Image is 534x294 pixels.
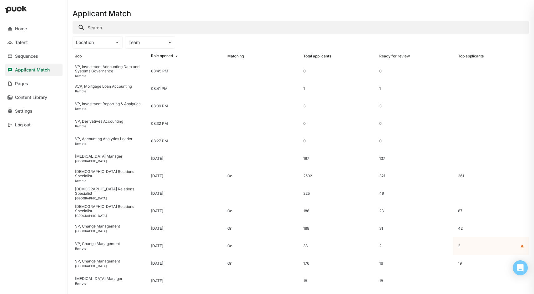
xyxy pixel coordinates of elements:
div: Remote [75,74,146,78]
div: Applicant Match [15,67,50,73]
div: 08:32 PM [151,121,168,126]
input: Search [73,21,529,34]
div: Talent [15,40,28,45]
div: 0 [379,139,450,143]
div: On [227,174,298,178]
div: Top applicants [458,54,484,58]
div: 0 [303,121,374,126]
div: 0 [379,69,450,73]
div: On [227,226,298,231]
div: [DATE] [151,226,163,231]
div: [DATE] [151,244,163,248]
div: 23 [379,209,450,213]
div: [MEDICAL_DATA] Manager [75,154,146,159]
div: Team [128,40,164,45]
div: Log out [15,122,31,128]
div: 225 [303,191,374,196]
a: Content Library [5,91,63,104]
a: Talent [5,36,63,49]
div: [GEOGRAPHIC_DATA] [75,159,146,163]
div: Content Library [15,95,47,100]
div: Remote [75,124,146,128]
div: 0 [303,139,374,143]
div: Remote [75,89,146,93]
div: AVP, Mortgage Loan Accounting [75,84,146,89]
div: 137 [379,156,450,161]
div: Open Intercom Messenger [513,260,528,275]
div: VP, Change Management [75,224,146,228]
div: [DATE] [151,209,163,213]
div: On [227,261,298,266]
div: [DATE] [151,156,163,161]
div: 0 [379,121,450,126]
div: VP, Accounting Analytics Leader [75,137,146,141]
div: 33 [303,244,374,248]
div: 176 [303,261,374,266]
div: VP, Derivatives Accounting [75,119,146,124]
div: Matching [227,54,244,58]
a: Applicant Match [5,64,63,76]
div: 167 [303,156,374,161]
div: 08:27 PM [151,139,168,143]
div: [DEMOGRAPHIC_DATA] Relations Specialist [75,187,146,196]
a: Pages [5,77,63,90]
div: VP, Investment Accounting Data and Systems Governance [75,65,146,74]
div: 2 [458,244,460,248]
a: Sequences [5,50,63,62]
a: Settings [5,105,63,117]
div: 08:41 PM [151,86,168,91]
div: 87 [458,209,462,213]
div: 188 [303,226,374,231]
div: 3 [303,104,374,108]
div: 19 [458,261,462,266]
div: 16 [379,261,450,266]
div: Role opened [151,54,173,59]
div: VP, Investment Reporting & Analytics [75,102,146,106]
div: 31 [379,226,450,231]
div: 1 [379,86,450,91]
div: Remote [75,142,146,145]
div: Sequences [15,54,38,59]
h1: Applicant Match [73,10,131,17]
div: 321 [379,174,450,178]
div: Total applicants [303,54,331,58]
div: [DATE] [151,191,163,196]
div: Location [76,40,112,45]
div: VP, Change Management [75,242,146,246]
div: 186 [303,209,374,213]
div: 2 [379,244,450,248]
div: Remote [75,247,146,250]
div: 18 [303,279,374,283]
div: 2532 [303,174,374,178]
div: Settings [15,109,33,114]
div: Remote [75,179,146,183]
div: Pages [15,81,28,86]
div: [MEDICAL_DATA] Manager [75,277,146,281]
div: 1 [303,86,374,91]
div: [DATE] [151,261,163,266]
div: On [227,244,298,248]
div: [DEMOGRAPHIC_DATA] Relations Specialist [75,169,146,179]
div: [GEOGRAPHIC_DATA] [75,196,146,200]
div: [DEMOGRAPHIC_DATA] Relations Specialist [75,204,146,213]
div: Ready for review [379,54,410,58]
div: [GEOGRAPHIC_DATA] [75,264,146,268]
div: 49 [379,191,450,196]
div: On [227,209,298,213]
a: Home [5,22,63,35]
div: [DATE] [151,279,163,283]
div: 361 [458,174,464,178]
div: 18 [379,279,450,283]
div: 08:39 PM [151,104,168,108]
div: Job [75,54,82,58]
div: 08:45 PM [151,69,168,73]
div: [GEOGRAPHIC_DATA] [75,229,146,233]
div: [GEOGRAPHIC_DATA] [75,214,146,218]
div: [DATE] [151,174,163,178]
div: VP, Change Management [75,259,146,263]
div: 3 [379,104,450,108]
div: Remote [75,107,146,110]
div: 0 [303,69,374,73]
div: 42 [458,226,463,231]
div: Home [15,26,27,32]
